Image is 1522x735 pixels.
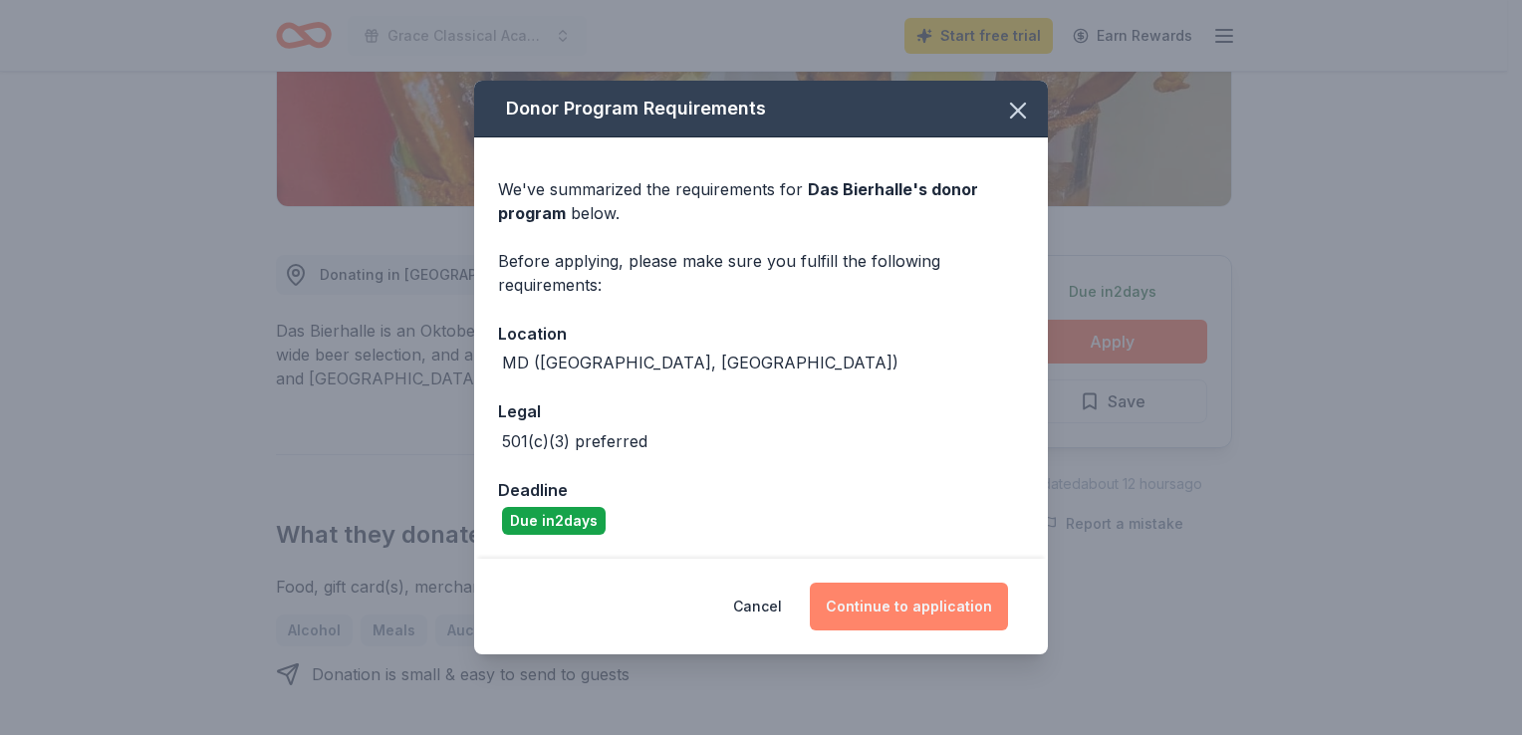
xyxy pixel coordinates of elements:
[498,249,1024,297] div: Before applying, please make sure you fulfill the following requirements:
[498,398,1024,424] div: Legal
[502,351,898,374] div: MD ([GEOGRAPHIC_DATA], [GEOGRAPHIC_DATA])
[502,429,647,453] div: 501(c)(3) preferred
[502,507,606,535] div: Due in 2 days
[498,177,1024,225] div: We've summarized the requirements for below.
[498,321,1024,347] div: Location
[810,583,1008,630] button: Continue to application
[733,583,782,630] button: Cancel
[498,477,1024,503] div: Deadline
[474,81,1048,137] div: Donor Program Requirements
